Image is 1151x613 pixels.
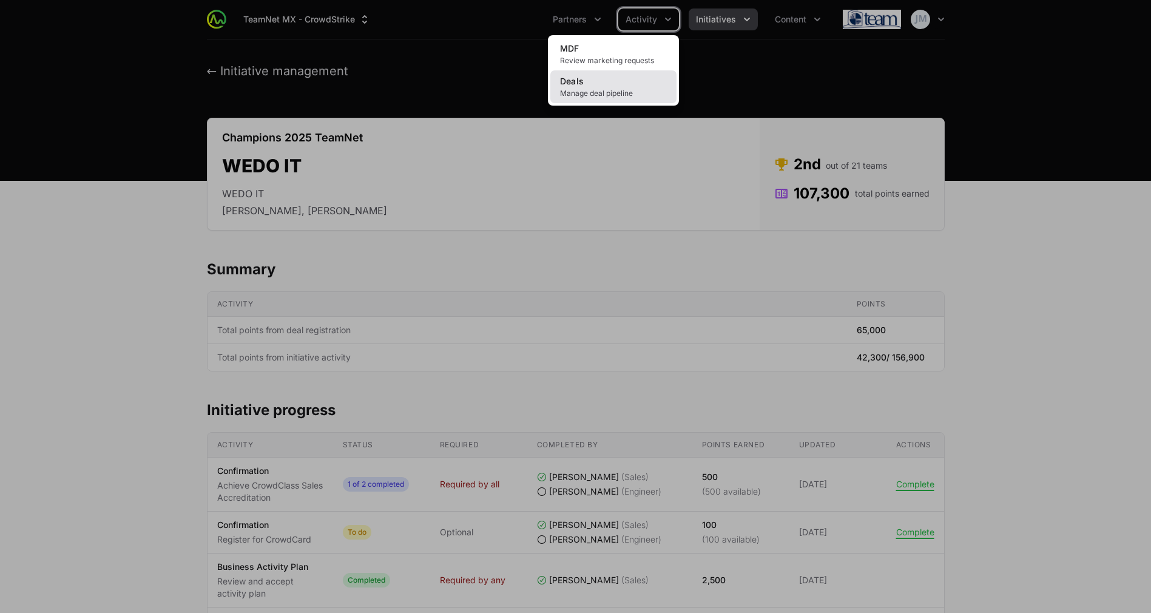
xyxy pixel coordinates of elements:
span: Review marketing requests [560,56,667,66]
span: MDF [560,43,579,53]
div: Activity menu [618,8,679,30]
div: Main navigation [226,8,828,30]
span: Deals [560,76,584,86]
a: DealsManage deal pipeline [550,70,677,103]
span: Manage deal pipeline [560,89,667,98]
a: MDFReview marketing requests [550,38,677,70]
